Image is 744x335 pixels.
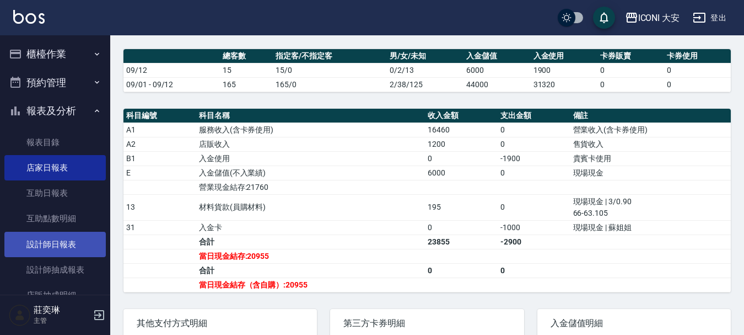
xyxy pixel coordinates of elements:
[4,257,106,283] a: 設計師抽成報表
[273,77,387,92] td: 165/0
[498,194,570,220] td: 0
[273,63,387,77] td: 15/0
[425,123,498,137] td: 16460
[196,278,425,292] td: 當日現金結存（含自購）:20955
[387,77,463,92] td: 2/38/125
[425,194,498,220] td: 195
[4,130,106,155] a: 報表目錄
[123,137,196,151] td: A2
[4,180,106,206] a: 互助日報表
[196,109,425,123] th: 科目名稱
[531,77,597,92] td: 31320
[425,235,498,249] td: 23855
[4,40,106,68] button: 櫃檯作業
[387,63,463,77] td: 0/2/13
[551,318,718,329] span: 入金儲值明細
[196,263,425,278] td: 合計
[123,77,220,92] td: 09/01 - 09/12
[498,109,570,123] th: 支出金額
[4,283,106,308] a: 店販抽成明細
[123,123,196,137] td: A1
[498,220,570,235] td: -1000
[196,166,425,180] td: 入金儲值(不入業績)
[4,206,106,231] a: 互助點數明細
[463,63,530,77] td: 6000
[123,49,731,92] table: a dense table
[387,49,463,63] th: 男/女/未知
[123,151,196,166] td: B1
[570,220,731,235] td: 現場現金 | 蘇姐姐
[123,63,220,77] td: 09/12
[425,137,498,151] td: 1200
[597,49,664,63] th: 卡券販賣
[4,232,106,257] a: 設計師日報表
[4,155,106,180] a: 店家日報表
[425,220,498,235] td: 0
[196,249,425,263] td: 當日現金結存:20955
[196,137,425,151] td: 店販收入
[570,137,731,151] td: 售貨收入
[196,123,425,137] td: 服務收入(含卡券使用)
[425,151,498,166] td: 0
[638,11,680,25] div: ICONI 大安
[664,77,731,92] td: 0
[621,7,684,29] button: ICONI 大安
[688,8,731,28] button: 登出
[498,166,570,180] td: 0
[425,109,498,123] th: 收入金額
[13,10,45,24] img: Logo
[664,49,731,63] th: 卡券使用
[498,263,570,278] td: 0
[220,49,272,63] th: 總客數
[4,68,106,97] button: 預約管理
[196,220,425,235] td: 入金卡
[123,109,731,293] table: a dense table
[498,235,570,249] td: -2900
[34,305,90,316] h5: 莊奕琳
[4,97,106,125] button: 報表及分析
[123,220,196,235] td: 31
[593,7,615,29] button: save
[196,151,425,166] td: 入金使用
[196,180,425,194] td: 營業現金結存:21760
[196,194,425,220] td: 材料貨款(員購材料)
[220,63,272,77] td: 15
[425,263,498,278] td: 0
[273,49,387,63] th: 指定客/不指定客
[570,151,731,166] td: 貴賓卡使用
[570,123,731,137] td: 營業收入(含卡券使用)
[463,49,530,63] th: 入金儲值
[570,166,731,180] td: 現場現金
[597,63,664,77] td: 0
[343,318,510,329] span: 第三方卡券明細
[463,77,530,92] td: 44000
[137,318,304,329] span: 其他支付方式明細
[498,151,570,166] td: -1900
[425,166,498,180] td: 6000
[664,63,731,77] td: 0
[531,63,597,77] td: 1900
[498,123,570,137] td: 0
[123,194,196,220] td: 13
[498,137,570,151] td: 0
[220,77,272,92] td: 165
[570,194,731,220] td: 現場現金 | 3/0.90 66-63.105
[570,109,731,123] th: 備註
[196,235,425,249] td: 合計
[597,77,664,92] td: 0
[123,166,196,180] td: E
[9,304,31,326] img: Person
[34,316,90,326] p: 主管
[123,109,196,123] th: 科目編號
[531,49,597,63] th: 入金使用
